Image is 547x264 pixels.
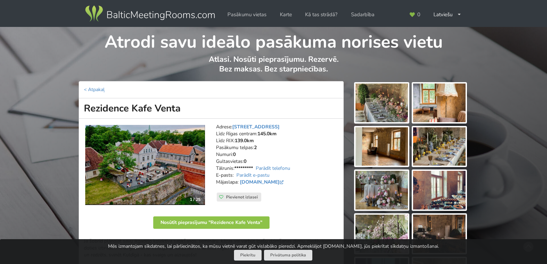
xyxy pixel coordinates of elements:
[79,98,344,119] h1: Rezidence Kafe Venta
[355,127,408,166] img: Rezidence Kafe Venta | Kuldīga | Pasākumu vieta - galerijas bilde
[300,8,342,21] a: Kā tas strādā?
[417,12,420,17] span: 0
[355,84,408,122] img: Rezidence Kafe Venta | Kuldīga | Pasākumu vieta - galerijas bilde
[233,151,236,158] strong: 0
[429,8,466,21] div: Latviešu
[346,8,379,21] a: Sadarbība
[153,216,270,229] button: Nosūtīt pieprasījumu "Rezidence Kafe Venta"
[84,4,216,23] img: Baltic Meeting Rooms
[84,238,339,258] p: Ja šobrīd plānojat savu ikgadējo kolektīva satikšanos, semināru, kāzas vai varbūt īpašu dzimšanas...
[413,84,466,122] img: Rezidence Kafe Venta | Kuldīga | Pasākumu vieta - galerijas bilde
[413,127,466,166] img: Rezidence Kafe Venta | Kuldīga | Pasākumu vieta - galerijas bilde
[355,215,408,253] img: Rezidence Kafe Venta | Kuldīga | Pasākumu vieta - galerijas bilde
[235,137,254,144] strong: 139.0km
[256,165,290,172] a: Parādīt telefonu
[79,27,468,53] h1: Atrodi savu ideālo pasākuma norises vietu
[223,8,271,21] a: Pasākumu vietas
[254,144,257,151] strong: 2
[186,194,205,205] div: 1 / 25
[355,171,408,209] img: Rezidence Kafe Venta | Kuldīga | Pasākumu vieta - galerijas bilde
[257,130,276,137] strong: 145.0km
[232,124,280,130] a: [STREET_ADDRESS]
[275,8,297,21] a: Karte
[84,86,105,93] a: < Atpakaļ
[244,158,246,165] strong: 0
[264,250,312,261] a: Privātuma politika
[79,55,468,81] p: Atlasi. Nosūti pieprasījumu. Rezervē. Bez maksas. Bez starpniecības.
[216,124,339,193] address: Adrese: Līdz Rīgas centram: Līdz RIX: Pasākumu telpas: Numuri: Gultasvietas: Tālrunis: E-pasts: M...
[413,215,466,253] img: Rezidence Kafe Venta | Kuldīga | Pasākumu vieta - galerijas bilde
[85,125,205,205] a: Neierastas vietas | Kuldīga | Rezidence Kafe Venta 1 / 25
[234,250,262,261] button: Piekrītu
[413,171,466,209] img: Rezidence Kafe Venta | Kuldīga | Pasākumu vieta - galerijas bilde
[236,172,270,178] a: Parādīt e-pastu
[240,179,285,185] a: [DOMAIN_NAME]
[226,194,258,200] span: Pievienot izlasei
[85,125,205,205] img: Neierastas vietas | Kuldīga | Rezidence Kafe Venta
